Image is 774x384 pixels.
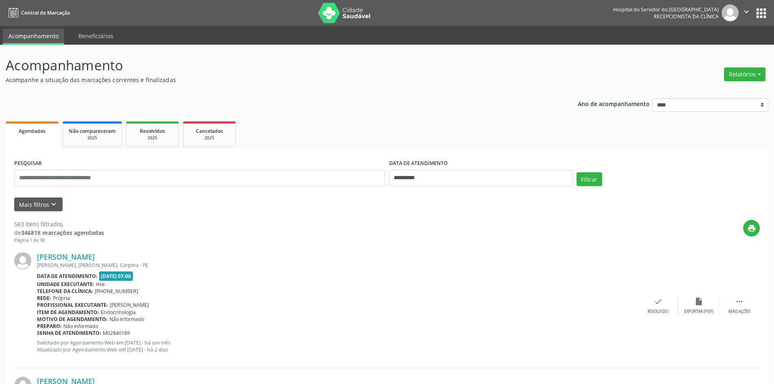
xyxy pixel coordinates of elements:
[735,297,744,306] i: 
[724,67,765,81] button: Relatórios
[19,128,46,135] span: Agendados
[53,295,70,302] span: Própria
[37,281,94,288] b: Unidade executante:
[6,76,540,84] p: Acompanhe a situação das marcações correntes e finalizadas
[37,330,101,336] b: Senha de atendimento:
[6,55,540,76] p: Acompanhamento
[21,9,70,16] span: Central de Marcação
[14,252,31,269] img: img
[69,135,116,141] div: 2025
[747,224,756,233] i: print
[37,302,108,308] b: Profissional executante:
[73,29,119,43] a: Beneficiários
[654,297,663,306] i: check
[654,13,719,20] span: Recepcionista da clínica
[37,273,98,280] b: Data de atendimento:
[37,295,51,302] b: Rede:
[742,7,751,16] i: 
[132,135,173,141] div: 2025
[140,128,165,135] span: Resolvidos
[69,128,116,135] span: Não compareceram
[14,197,63,212] button: Mais filtroskeyboard_arrow_down
[739,4,754,22] button: 
[96,281,105,288] span: Hse
[389,157,448,170] label: DATA DE ATENDIMENTO
[694,297,703,306] i: insert_drive_file
[722,4,739,22] img: img
[14,228,104,237] div: de
[578,98,650,108] p: Ano de acompanhamento
[728,309,750,315] div: Mais ações
[21,229,104,236] strong: 346818 marcações agendadas
[109,316,144,323] span: Não informado
[37,288,93,295] b: Telefone da clínica:
[189,135,230,141] div: 2025
[101,309,136,316] span: Endocrinologia
[577,172,602,186] button: Filtrar
[196,128,223,135] span: Cancelados
[37,262,638,269] div: [PERSON_NAME], [PERSON_NAME], Carpina - PE
[14,220,104,228] div: 563 itens filtrados
[648,309,668,315] div: Resolvido
[684,309,713,315] div: Exportar (PDF)
[37,323,62,330] b: Preparo:
[63,323,98,330] span: Não informado
[37,339,638,353] p: Solicitado por Agendamento Web em [DATE] - há um mês Atualizado por Agendamento Web em [DATE] - h...
[103,330,130,336] span: M02840189
[3,29,64,45] a: Acompanhamento
[95,288,138,295] span: [PHONE_NUMBER]
[754,6,768,20] button: apps
[14,237,104,244] div: Página 1 de 38
[37,252,95,261] a: [PERSON_NAME]
[14,157,42,170] label: PESQUISAR
[37,309,99,316] b: Item de agendamento:
[49,200,58,209] i: keyboard_arrow_down
[613,6,719,13] div: Hospital do Servidor do [GEOGRAPHIC_DATA]
[6,6,70,20] a: Central de Marcação
[110,302,149,308] span: [PERSON_NAME]
[743,220,760,236] button: print
[99,271,133,281] span: [DATE] 07:00
[37,316,108,323] b: Motivo de agendamento:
